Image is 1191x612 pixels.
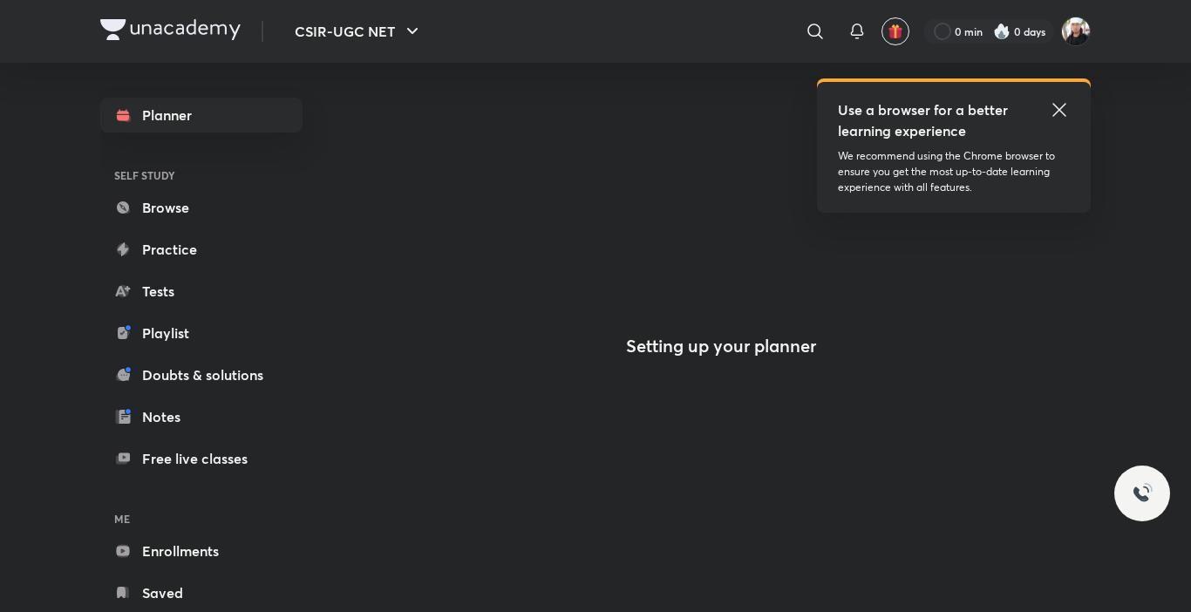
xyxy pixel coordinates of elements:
img: ttu [1132,483,1153,504]
a: Browse [100,190,303,225]
img: Shivam [1061,17,1091,46]
a: Enrollments [100,534,303,568]
h6: SELF STUDY [100,160,303,190]
a: Practice [100,232,303,267]
button: avatar [881,17,909,45]
a: Planner [100,98,303,133]
a: Saved [100,575,303,610]
a: Free live classes [100,441,303,476]
button: CSIR-UGC NET [284,14,433,49]
a: Notes [100,399,303,434]
img: Company Logo [100,19,241,40]
img: avatar [888,24,903,39]
a: Tests [100,274,303,309]
h5: Use a browser for a better learning experience [838,99,1011,141]
p: We recommend using the Chrome browser to ensure you get the most up-to-date learning experience w... [838,148,1070,195]
a: Doubts & solutions [100,357,303,392]
h6: ME [100,504,303,534]
a: Playlist [100,316,303,350]
h4: Setting up your planner [626,336,816,357]
img: streak [993,23,1011,40]
a: Company Logo [100,19,241,44]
